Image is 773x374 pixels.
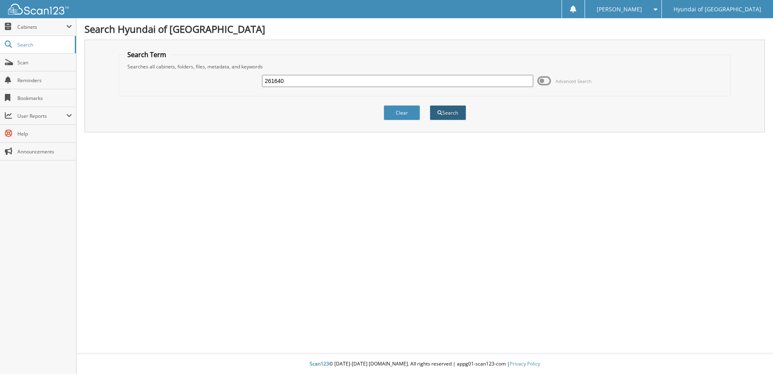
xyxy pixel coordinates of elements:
[597,7,642,12] span: [PERSON_NAME]
[733,335,773,374] iframe: Chat Widget
[17,23,66,30] span: Cabinets
[510,360,540,367] a: Privacy Policy
[17,130,72,137] span: Help
[123,63,726,70] div: Searches all cabinets, folders, files, metadata, and keywords
[17,95,72,102] span: Bookmarks
[123,50,170,59] legend: Search Term
[674,7,761,12] span: Hyundai of [GEOGRAPHIC_DATA]
[17,113,66,119] span: User Reports
[17,41,71,48] span: Search
[84,22,765,36] h1: Search Hyundai of [GEOGRAPHIC_DATA]
[384,105,420,120] button: Clear
[17,148,72,155] span: Announcements
[17,59,72,66] span: Scan
[430,105,466,120] button: Search
[310,360,329,367] span: Scan123
[8,4,69,15] img: scan123-logo-white.svg
[76,354,773,374] div: © [DATE]-[DATE] [DOMAIN_NAME]. All rights reserved | appg01-scan123-com |
[17,77,72,84] span: Reminders
[555,78,591,84] span: Advanced Search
